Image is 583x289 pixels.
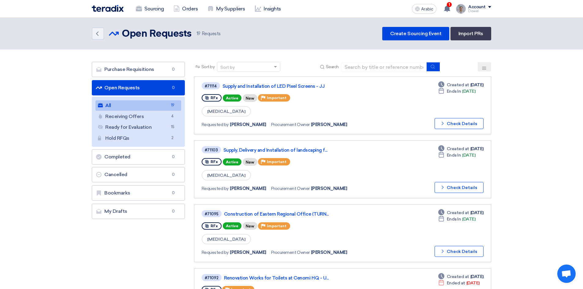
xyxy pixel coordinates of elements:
[447,274,469,279] font: Created at
[421,6,433,12] font: Arabic
[92,204,185,219] a: My Drafts0
[216,6,245,12] font: My Suppliers
[207,173,245,178] font: [MEDICAL_DATA]
[326,64,339,69] font: Search
[92,167,185,182] a: Cancelled0
[435,182,484,193] button: Check Details
[470,146,484,151] font: [DATE]
[390,31,441,36] font: Create Sourcing Event
[447,82,469,87] font: Created at
[447,185,477,190] font: Check Details
[207,109,245,114] font: [MEDICAL_DATA]
[246,160,254,165] font: New
[105,124,151,130] font: Ready for Evaluation
[105,113,144,119] font: Receiving Offers
[122,29,192,39] font: Open Requests
[224,275,377,281] a: Renovation Works for Toilets at Cenomi HQ - U...
[341,62,427,72] input: Search by title or reference number
[131,2,169,16] a: Sourcing
[104,172,127,177] font: Cancelled
[447,210,469,215] font: Created at
[220,65,235,70] font: Sort by
[201,64,215,69] font: Sort by
[263,6,281,12] font: Insights
[104,66,154,72] font: Purchase Requisitions
[211,224,218,228] font: RFx
[447,121,477,126] font: Check Details
[246,96,254,101] font: New
[435,246,484,257] button: Check Details
[230,122,266,127] font: [PERSON_NAME]
[104,154,130,160] font: Completed
[226,96,238,100] font: Active
[211,96,218,100] font: RFx
[435,118,484,129] button: Check Details
[171,103,174,107] font: 19
[202,250,229,255] font: Requested by
[311,186,347,191] font: [PERSON_NAME]
[267,224,286,228] font: Important
[224,211,377,217] a: Construction of Eastern Regional Office (TURN...
[92,5,124,12] img: Teradix logo
[171,124,174,129] font: 15
[222,83,376,89] a: Supply and Installation of LED Pixel Screens - JJ
[311,250,347,255] font: [PERSON_NAME]
[447,146,469,151] font: Created at
[92,62,185,77] a: Purchase Requisitions0
[172,172,175,177] font: 0
[171,114,174,118] font: 4
[458,31,483,36] font: Import PRs
[144,6,164,12] font: Sourcing
[557,265,576,283] a: Open chat
[92,80,185,95] a: Open Requests0
[172,191,175,195] font: 0
[468,9,479,13] font: Dowel
[172,67,175,72] font: 0
[172,154,175,159] font: 0
[447,153,461,158] font: Ends In
[462,217,475,222] font: [DATE]
[470,210,484,215] font: [DATE]
[271,122,310,127] font: Procurement Owner
[92,185,185,201] a: Bookmarks0
[271,250,310,255] font: Procurement Owner
[202,186,229,191] font: Requested by
[105,135,129,141] font: Hold RFQs
[202,122,229,127] font: Requested by
[450,27,491,40] a: Import PRs
[447,280,465,286] font: Ended at
[196,31,200,36] font: 19
[230,186,266,191] font: [PERSON_NAME]
[223,147,376,153] a: Supply, Delivery and Installation of landscaping f...
[447,217,461,222] font: Ends In
[267,96,286,100] font: Important
[171,135,174,140] font: 2
[462,89,475,94] font: [DATE]
[226,224,238,228] font: Active
[462,153,475,158] font: [DATE]
[205,148,218,152] font: #71103
[224,211,329,217] font: Construction of Eastern Regional Office (TURN...
[447,2,452,7] span: 1
[211,160,218,164] font: RFx
[104,208,127,214] font: My Drafts
[456,4,466,14] img: IMG_1753965247717.jpg
[104,190,130,196] font: Bookmarks
[246,224,254,228] font: New
[468,4,486,9] font: Account
[271,186,310,191] font: Procurement Owner
[205,84,217,88] font: #71114
[226,160,238,164] font: Active
[172,209,175,213] font: 0
[207,237,245,242] font: [MEDICAL_DATA]
[466,280,480,286] font: [DATE]
[447,249,477,254] font: Check Details
[169,2,203,16] a: Orders
[470,274,484,279] font: [DATE]
[105,102,111,108] font: All
[223,147,327,153] font: Supply, Delivery and Installation of landscaping f...
[267,160,286,164] font: Important
[412,4,436,14] button: Arabic
[311,122,347,127] font: [PERSON_NAME]
[230,250,266,255] font: [PERSON_NAME]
